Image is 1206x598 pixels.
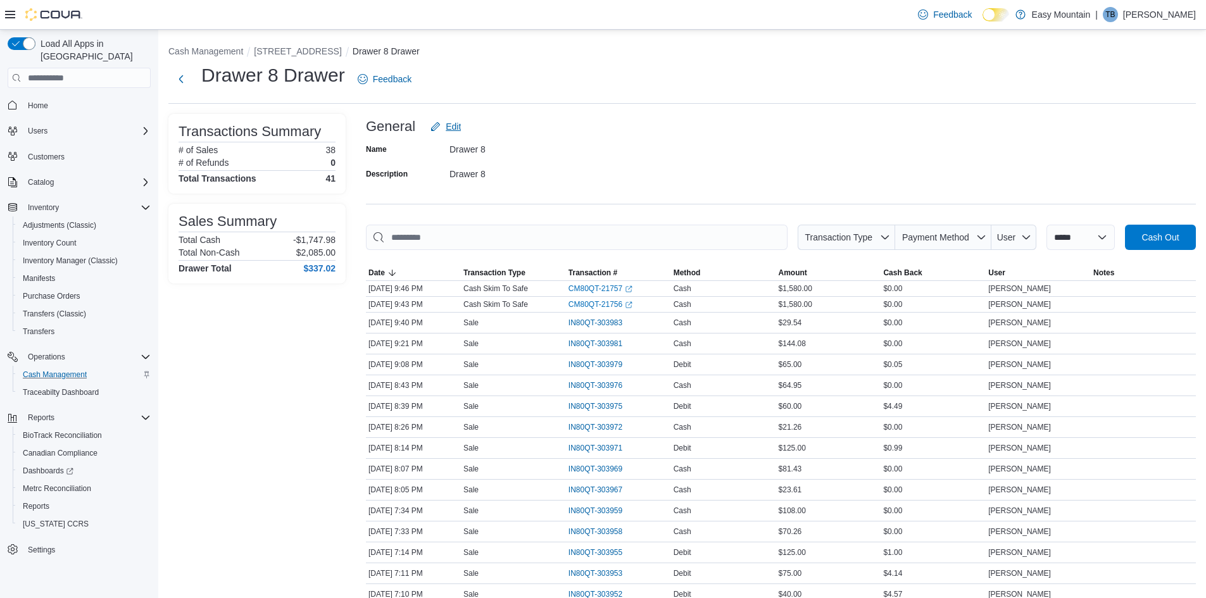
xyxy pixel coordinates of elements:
[463,568,479,578] p: Sale
[988,268,1005,278] span: User
[3,540,156,559] button: Settings
[779,299,812,309] span: $1,580.00
[23,291,80,301] span: Purchase Orders
[3,409,156,427] button: Reports
[296,247,336,258] p: $2,085.00
[1103,7,1118,22] div: Tara Bishop
[988,506,1051,516] span: [PERSON_NAME]
[3,96,156,114] button: Home
[366,169,408,179] label: Description
[18,271,60,286] a: Manifests
[366,420,461,435] div: [DATE] 8:26 PM
[1093,268,1114,278] span: Notes
[18,516,151,532] span: Washington CCRS
[568,440,635,456] button: IN80QT-303971
[23,149,151,165] span: Customers
[568,545,635,560] button: IN80QT-303955
[8,90,151,592] nav: Complex example
[988,568,1051,578] span: [PERSON_NAME]
[881,503,986,518] div: $0.00
[18,253,123,268] a: Inventory Manager (Classic)
[463,339,479,349] p: Sale
[674,547,691,558] span: Debit
[23,175,151,190] span: Catalog
[881,461,986,477] div: $0.00
[23,149,70,165] a: Customers
[23,273,55,283] span: Manifests
[28,152,65,162] span: Customers
[674,380,691,390] span: Cash
[18,253,151,268] span: Inventory Manager (Classic)
[18,235,151,251] span: Inventory Count
[625,285,632,293] svg: External link
[779,485,802,495] span: $23.61
[463,526,479,537] p: Sale
[13,305,156,323] button: Transfers (Classic)
[18,367,151,382] span: Cash Management
[883,268,922,278] span: Cash Back
[881,545,986,560] div: $1.00
[28,413,54,423] span: Reports
[179,247,240,258] h6: Total Non-Cash
[23,175,59,190] button: Catalog
[991,225,1036,250] button: User
[881,420,986,435] div: $0.00
[366,315,461,330] div: [DATE] 9:40 PM
[23,238,77,248] span: Inventory Count
[179,158,229,168] h6: # of Refunds
[366,281,461,296] div: [DATE] 9:46 PM
[881,482,986,497] div: $0.00
[463,318,479,328] p: Sale
[366,357,461,372] div: [DATE] 9:08 PM
[463,547,479,558] p: Sale
[18,306,91,321] a: Transfers (Classic)
[566,265,671,280] button: Transaction #
[568,378,635,393] button: IN80QT-303976
[568,485,622,495] span: IN80QT-303967
[881,440,986,456] div: $0.99
[13,383,156,401] button: Traceabilty Dashboard
[23,466,73,476] span: Dashboards
[366,119,415,134] h3: General
[325,173,336,184] h4: 41
[23,519,89,529] span: [US_STATE] CCRS
[671,265,776,280] button: Method
[463,401,479,411] p: Sale
[13,497,156,515] button: Reports
[568,299,632,309] a: CM80QT-21756External link
[568,568,622,578] span: IN80QT-303953
[933,8,972,21] span: Feedback
[28,177,54,187] span: Catalog
[449,139,619,154] div: Drawer 8
[13,366,156,383] button: Cash Management
[881,297,986,312] div: $0.00
[23,220,96,230] span: Adjustments (Classic)
[568,283,632,294] a: CM80QT-21757External link
[18,463,79,478] a: Dashboards
[913,2,977,27] a: Feedback
[1125,225,1196,250] button: Cash Out
[625,301,632,309] svg: External link
[674,568,691,578] span: Debit
[568,339,622,349] span: IN80QT-303981
[988,401,1051,411] span: [PERSON_NAME]
[779,268,807,278] span: Amount
[463,443,479,453] p: Sale
[18,445,103,461] a: Canadian Compliance
[3,173,156,191] button: Catalog
[779,464,802,474] span: $81.43
[366,566,461,581] div: [DATE] 7:11 PM
[18,306,151,321] span: Transfers (Classic)
[449,164,619,179] div: Drawer 8
[988,485,1051,495] span: [PERSON_NAME]
[18,428,107,443] a: BioTrack Reconciliation
[997,232,1016,242] span: User
[366,225,788,250] input: This is a search bar. As you type, the results lower in the page will automatically filter.
[179,235,220,245] h6: Total Cash
[463,485,479,495] p: Sale
[23,483,91,494] span: Metrc Reconciliation
[674,299,691,309] span: Cash
[1105,7,1115,22] span: TB
[446,120,461,133] span: Edit
[366,144,387,154] label: Name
